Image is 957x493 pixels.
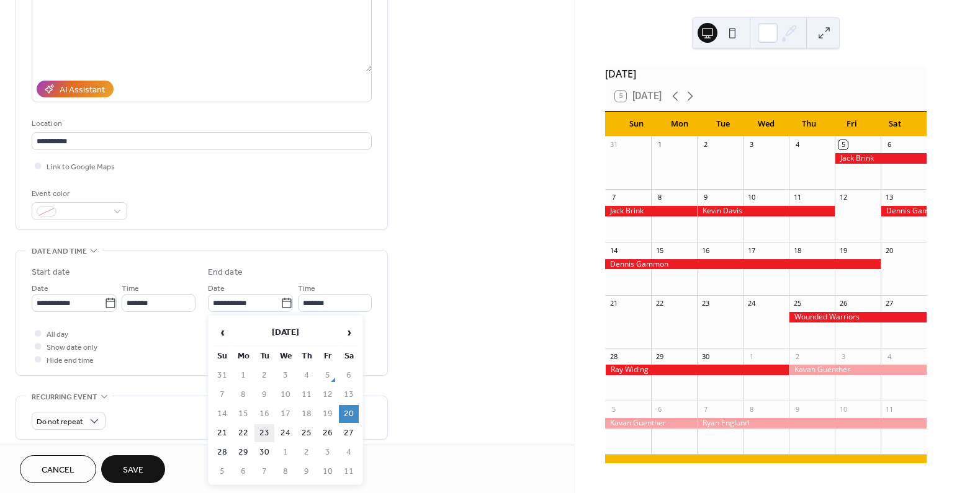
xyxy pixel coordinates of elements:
div: 30 [701,352,710,361]
div: 4 [793,140,802,149]
td: 20 [339,405,359,423]
div: 2 [793,352,802,361]
td: 16 [254,405,274,423]
td: 10 [318,463,338,481]
div: 27 [884,299,894,308]
div: Wounded Warriors [789,312,927,322]
td: 7 [254,463,274,481]
td: 19 [318,405,338,423]
div: Kavan Guenther [789,365,927,375]
div: End date [208,266,243,279]
div: 29 [655,352,664,361]
div: AI Assistant [60,84,105,97]
th: Fr [318,347,338,365]
div: 10 [838,404,848,414]
div: Start date [32,266,70,279]
td: 18 [297,405,317,423]
div: 3 [747,140,756,149]
th: [DATE] [233,319,338,346]
div: Thu [788,112,830,136]
span: Time [122,282,139,295]
td: 14 [212,405,232,423]
div: 3 [838,352,848,361]
div: 19 [838,246,848,255]
div: Sat [874,112,917,136]
td: 28 [212,443,232,461]
td: 3 [318,443,338,461]
div: 18 [793,246,802,255]
div: 4 [884,352,894,361]
div: 7 [701,404,710,414]
td: 10 [276,386,295,404]
td: 2 [254,366,274,384]
th: Mo [233,347,253,365]
span: Show date only [47,341,97,354]
td: 12 [318,386,338,404]
div: 13 [884,193,894,202]
span: Date and time [32,245,87,258]
button: Cancel [20,455,96,483]
td: 9 [297,463,317,481]
div: 17 [747,246,756,255]
td: 6 [233,463,253,481]
td: 5 [212,463,232,481]
td: 7 [212,386,232,404]
div: 16 [701,246,710,255]
span: Time [298,282,315,295]
td: 6 [339,366,359,384]
div: 15 [655,246,664,255]
span: › [339,320,358,345]
td: 1 [276,443,295,461]
div: 1 [655,140,664,149]
button: AI Assistant [37,81,114,97]
td: 9 [254,386,274,404]
div: 23 [701,299,710,308]
div: Ryan Englund [697,418,927,429]
div: 6 [884,140,894,149]
td: 31 [212,366,232,384]
div: Tue [701,112,744,136]
span: Link to Google Maps [47,161,115,174]
td: 8 [233,386,253,404]
div: Jack Brink [835,153,927,164]
div: 7 [609,193,618,202]
div: 8 [747,404,756,414]
div: 25 [793,299,802,308]
div: Sun [615,112,658,136]
div: Kavan Guenther [605,418,697,429]
th: We [276,347,295,365]
div: 26 [838,299,848,308]
div: 28 [609,352,618,361]
th: Th [297,347,317,365]
div: 9 [701,193,710,202]
span: Do not repeat [37,415,83,429]
td: 17 [276,405,295,423]
div: 22 [655,299,664,308]
td: 2 [297,443,317,461]
td: 4 [339,443,359,461]
div: 6 [655,404,664,414]
span: All day [47,328,68,341]
div: 5 [838,140,848,149]
div: Wed [744,112,787,136]
div: 12 [838,193,848,202]
div: Kevin Davis [697,206,835,216]
div: 9 [793,404,802,414]
div: 5 [609,404,618,414]
td: 8 [276,463,295,481]
td: 11 [297,386,317,404]
th: Su [212,347,232,365]
div: 10 [747,193,756,202]
div: Dennis Gammon [881,206,927,216]
span: Save [123,464,143,477]
div: Ray Widing [605,365,789,375]
div: Mon [658,112,701,136]
td: 4 [297,366,317,384]
td: 13 [339,386,359,404]
span: Date [208,282,225,295]
div: [DATE] [605,66,927,81]
td: 30 [254,443,274,461]
span: ‹ [213,320,231,345]
div: 31 [609,140,618,149]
